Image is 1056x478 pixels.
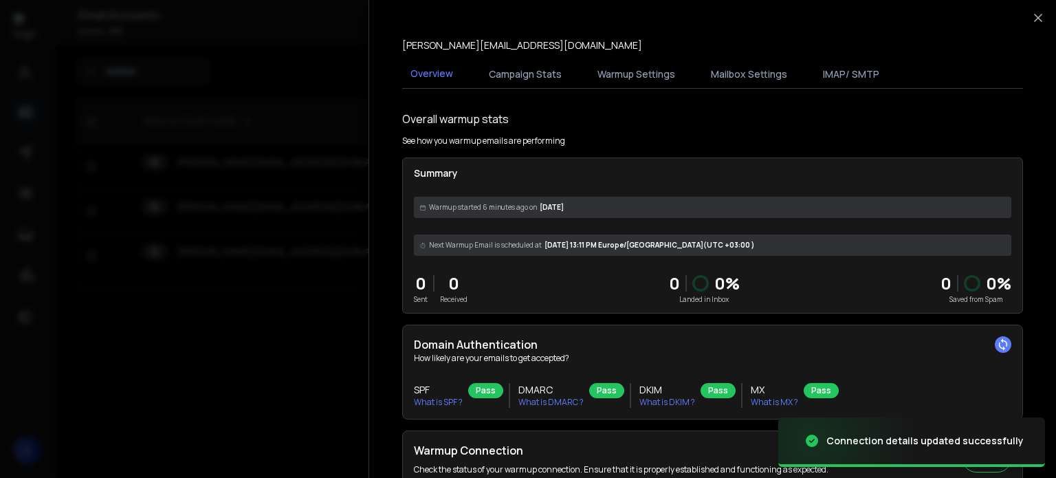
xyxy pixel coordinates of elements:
p: 0 [669,272,680,294]
p: [PERSON_NAME][EMAIL_ADDRESS][DOMAIN_NAME] [402,39,642,52]
h3: DKIM [639,383,695,397]
p: Summary [414,166,1011,180]
p: Received [440,294,467,305]
p: See how you warmup emails are performing [402,135,565,146]
p: Landed in Inbox [669,294,740,305]
h2: Warmup Connection [414,442,828,459]
h1: Overall warmup stats [402,111,509,127]
h3: MX [751,383,798,397]
p: What is DMARC ? [518,397,584,408]
span: Warmup started 6 minutes ago on [429,202,537,213]
div: [DATE] [414,197,1011,218]
div: Pass [589,383,624,398]
p: 0 [440,272,467,294]
strong: 0 [940,272,951,294]
p: 0 % [986,272,1011,294]
p: 0 [414,272,428,294]
button: Campaign Stats [481,59,570,89]
button: IMAP/ SMTP [815,59,888,89]
h3: SPF [414,383,463,397]
button: Overview [402,58,461,90]
h2: Domain Authentication [414,336,1011,353]
p: What is MX ? [751,397,798,408]
button: Mailbox Settings [703,59,795,89]
p: What is SPF ? [414,397,463,408]
p: Sent [414,294,428,305]
button: Warmup Settings [589,59,683,89]
p: How likely are your emails to get accepted? [414,353,1011,364]
div: Pass [804,383,839,398]
p: Check the status of your warmup connection. Ensure that it is properly established and functionin... [414,464,828,475]
h3: DMARC [518,383,584,397]
p: Saved from Spam [940,294,1011,305]
p: What is DKIM ? [639,397,695,408]
span: Next Warmup Email is scheduled at [429,240,542,250]
p: 0 % [714,272,740,294]
div: Pass [468,383,503,398]
div: [DATE] 13:11 PM Europe/[GEOGRAPHIC_DATA] (UTC +03:00 ) [414,235,1011,256]
div: Pass [701,383,736,398]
